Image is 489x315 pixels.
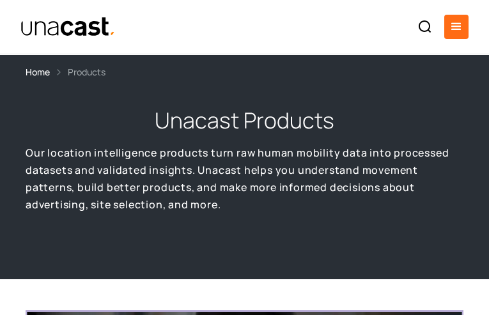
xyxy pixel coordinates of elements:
[417,19,433,35] img: Search icon
[20,17,116,37] img: Unacast text logo
[155,106,334,134] h1: Unacast Products
[444,15,469,39] div: menu
[26,144,463,213] p: Our location intelligence products turn raw human mobility data into processed datasets and valid...
[68,65,105,79] div: Products
[26,65,50,79] a: Home
[20,17,116,37] a: home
